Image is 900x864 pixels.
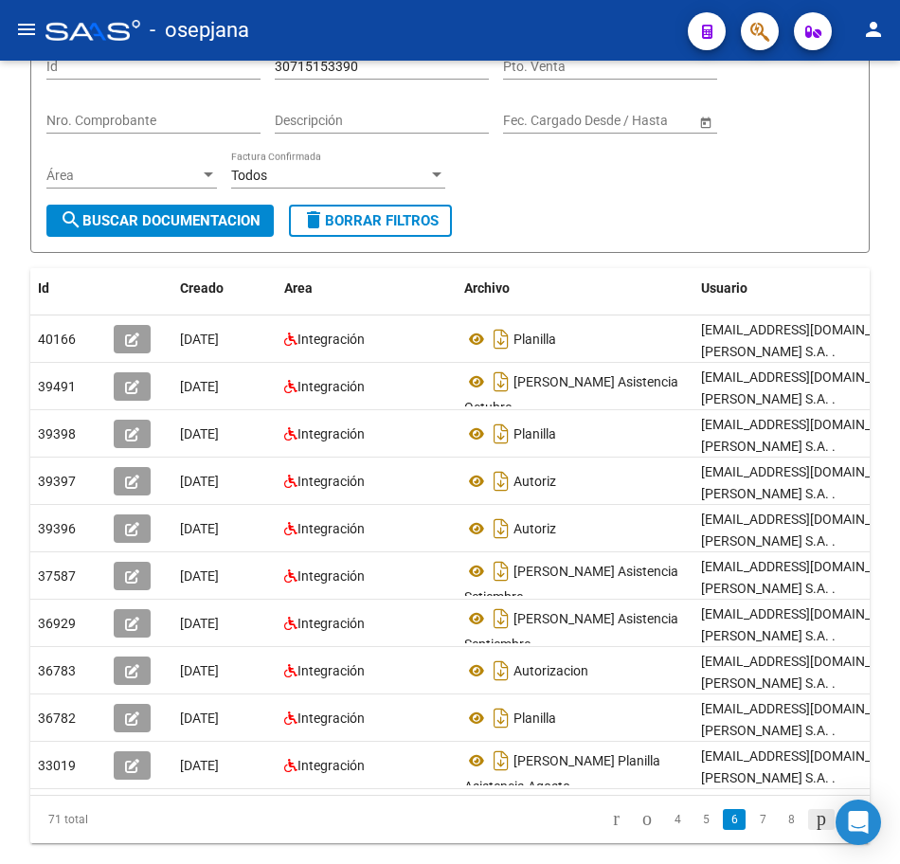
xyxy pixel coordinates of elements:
[780,809,802,830] a: 8
[777,803,805,836] li: page 8
[180,568,219,584] span: [DATE]
[60,212,261,229] span: Buscar Documentacion
[634,809,660,830] a: go to previous page
[464,611,678,652] span: [PERSON_NAME] Asistencia Septiembre
[513,711,556,726] span: Planilla
[15,18,38,41] mat-icon: menu
[489,656,513,686] i: Descargar documento
[46,168,200,184] span: Área
[489,466,513,496] i: Descargar documento
[38,663,76,678] span: 36783
[180,758,219,773] span: [DATE]
[489,513,513,544] i: Descargar documento
[46,205,274,237] button: Buscar Documentacion
[297,379,365,394] span: Integración
[464,564,678,604] span: [PERSON_NAME] Asistencia Setiembre
[513,663,588,678] span: Autorizacion
[284,280,313,296] span: Area
[489,419,513,449] i: Descargar documento
[38,521,76,536] span: 39396
[695,112,715,132] button: Open calendar
[489,603,513,634] i: Descargar documento
[297,332,365,347] span: Integración
[701,280,747,296] span: Usuario
[297,616,365,631] span: Integración
[489,324,513,354] i: Descargar documento
[748,803,777,836] li: page 7
[836,800,881,845] div: Open Intercom Messenger
[513,474,556,489] span: Autoriz
[180,474,219,489] span: [DATE]
[302,208,325,231] mat-icon: delete
[38,474,76,489] span: 39397
[513,332,556,347] span: Planilla
[489,746,513,776] i: Descargar documento
[180,521,219,536] span: [DATE]
[38,280,49,296] span: Id
[297,474,365,489] span: Integración
[808,809,835,830] a: go to next page
[457,268,693,309] datatable-header-cell: Archivo
[862,18,885,41] mat-icon: person
[231,168,267,183] span: Todos
[464,280,510,296] span: Archivo
[297,711,365,726] span: Integración
[38,332,76,347] span: 40166
[38,426,76,441] span: 39398
[289,205,452,237] button: Borrar Filtros
[297,568,365,584] span: Integración
[666,809,689,830] a: 4
[30,268,106,309] datatable-header-cell: Id
[723,809,746,830] a: 6
[180,379,219,394] span: [DATE]
[302,212,439,229] span: Borrar Filtros
[38,616,76,631] span: 36929
[180,616,219,631] span: [DATE]
[38,711,76,726] span: 36782
[663,803,692,836] li: page 4
[38,758,76,773] span: 33019
[297,758,365,773] span: Integración
[751,809,774,830] a: 7
[277,268,457,309] datatable-header-cell: Area
[38,379,76,394] span: 39491
[180,426,219,441] span: [DATE]
[60,208,82,231] mat-icon: search
[578,113,671,129] input: End date
[513,521,556,536] span: Autoriz
[489,556,513,586] i: Descargar documento
[180,711,219,726] span: [DATE]
[180,332,219,347] span: [DATE]
[464,374,678,415] span: [PERSON_NAME] Asistencia Octubre
[489,367,513,397] i: Descargar documento
[180,280,224,296] span: Creado
[604,809,628,830] a: go to first page
[297,426,365,441] span: Integración
[513,426,556,441] span: Planilla
[30,796,198,843] div: 71 total
[692,803,720,836] li: page 5
[180,663,219,678] span: [DATE]
[720,803,748,836] li: page 6
[694,809,717,830] a: 5
[297,663,365,678] span: Integración
[38,568,76,584] span: 37587
[489,703,513,733] i: Descargar documento
[172,268,277,309] datatable-header-cell: Creado
[503,113,562,129] input: Start date
[297,521,365,536] span: Integración
[464,753,660,794] span: [PERSON_NAME] Planilla Asistencia Agosto
[150,9,249,51] span: - osepjana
